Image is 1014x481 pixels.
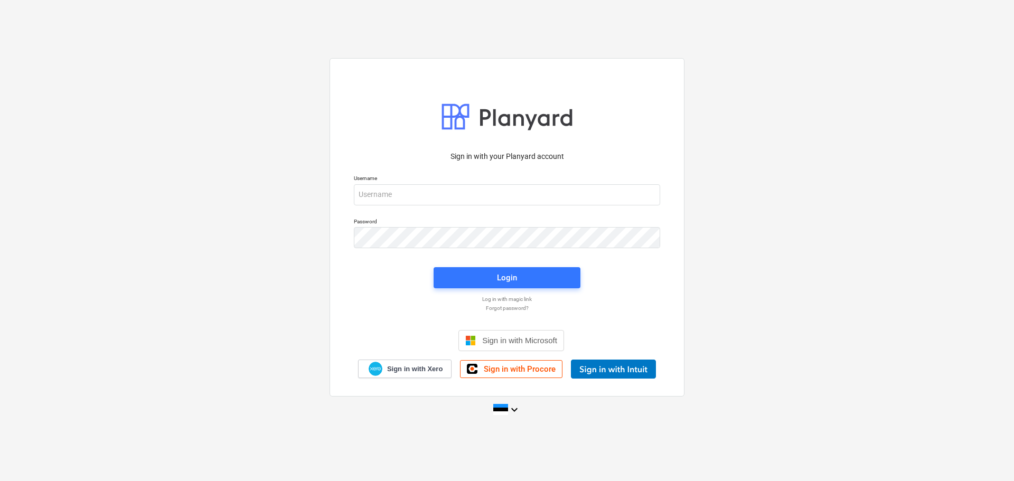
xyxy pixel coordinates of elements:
a: Log in with magic link [349,296,665,303]
p: Password [354,218,660,227]
span: Sign in with Microsoft [482,336,557,345]
img: Microsoft logo [465,335,476,346]
button: Login [434,267,580,288]
p: Sign in with your Planyard account [354,151,660,162]
span: Sign in with Xero [387,364,443,374]
p: Username [354,175,660,184]
div: Login [497,271,517,285]
span: Sign in with Procore [484,364,556,374]
input: Username [354,184,660,205]
a: Sign in with Procore [460,360,562,378]
a: Forgot password? [349,305,665,312]
a: Sign in with Xero [358,360,452,378]
i: keyboard_arrow_down [508,403,521,416]
img: Xero logo [369,362,382,376]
